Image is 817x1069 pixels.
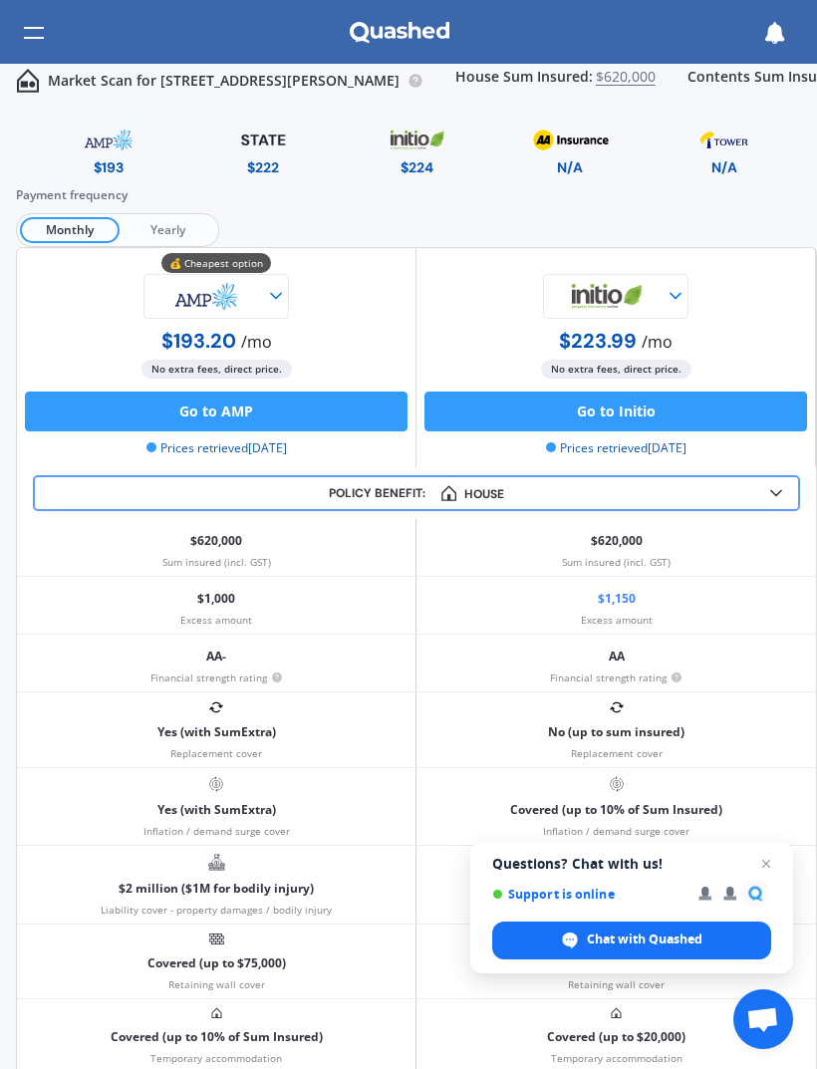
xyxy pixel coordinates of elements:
[63,123,154,157] img: AMP.webp
[190,527,242,556] p: $620,000
[571,747,663,759] small: Replacement cover
[214,123,312,157] img: State-text-1.webp
[147,949,286,978] p: Covered (up to $75,000)
[161,328,236,354] b: $193.20
[510,796,722,825] p: Covered (up to 10% of Sum Insured)
[596,69,656,94] span: $620,000
[143,825,290,837] small: Inflation / demand surge cover
[111,1023,323,1052] p: Covered (up to 10% of Sum Insured)
[562,556,671,568] small: Sum insured (incl. GST)
[524,123,617,157] img: AA.webp
[587,931,702,948] span: Chat with Quashed
[208,854,225,871] img: Liability cover - property damages / bodily injury
[150,1052,282,1064] small: Temporary accommodation
[20,217,120,243] span: Monthly
[16,69,40,93] img: home-and-contents.b802091223b8502ef2dd.svg
[559,328,637,354] b: $223.99
[557,157,583,177] div: N/A
[598,585,636,614] p: $1,150
[551,1052,682,1064] small: Temporary accommodation
[208,776,224,792] img: Inflation / demand surge cover
[754,852,778,876] span: Close chat
[209,700,223,714] img: Replacement cover
[581,614,653,626] small: Excess amount
[16,185,817,205] div: Payment frequency
[247,157,279,177] div: $222
[157,718,276,747] p: Yes (with SumExtra)
[609,643,625,671] p: AA
[25,392,408,431] button: Go to AMP
[433,485,504,501] b: House
[119,875,314,904] p: $2 million ($1M for bodily injury)
[48,71,400,91] p: Market Scan for [STREET_ADDRESS][PERSON_NAME]
[150,671,283,683] small: Financial strength rating
[206,643,226,671] p: AA-
[401,157,433,177] div: $224
[162,556,271,568] small: Sum insured (incl. GST)
[492,922,771,959] div: Chat with Quashed
[611,1007,622,1019] img: Temporary accommodation
[180,614,252,626] small: Excess amount
[211,1007,222,1019] img: Temporary accommodation
[101,904,332,916] small: Liability cover - property damages / bodily injury
[209,933,224,945] img: Retaining wall cover
[146,439,287,457] span: Prices retrieved [DATE]
[610,700,624,714] img: Replacement cover
[546,274,666,319] img: Initio
[546,439,686,457] span: Prices retrieved [DATE]
[455,69,593,94] span: House Sum Insured:
[543,825,689,837] small: Inflation / demand surge cover
[550,671,682,683] small: Financial strength rating
[492,856,771,872] span: Questions? Chat with us!
[609,776,625,792] img: Inflation / demand surge cover
[547,1023,685,1052] p: Covered (up to $20,000)
[170,747,262,759] small: Replacement cover
[94,157,124,177] div: $193
[541,360,691,379] span: No extra fees, direct price.
[168,978,265,990] small: Retaining wall cover
[548,718,684,747] p: No (up to sum insured)
[492,887,684,902] span: Support is online
[591,527,643,556] p: $620,000
[161,253,271,273] div: 💰 Cheapest option
[642,331,673,353] span: / mo
[329,485,425,501] span: Policy benefit:
[241,331,272,353] span: / mo
[678,123,770,157] img: Tower.webp
[711,157,737,177] div: N/A
[371,123,462,157] img: Initio.webp
[157,796,276,825] p: Yes (with SumExtra)
[733,989,793,1049] div: Open chat
[197,585,235,614] p: $1,000
[146,274,266,319] img: AMP
[568,978,665,990] small: Retaining wall cover
[120,217,215,243] span: Yearly
[141,360,292,379] span: No extra fees, direct price.
[424,392,807,431] button: Go to Initio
